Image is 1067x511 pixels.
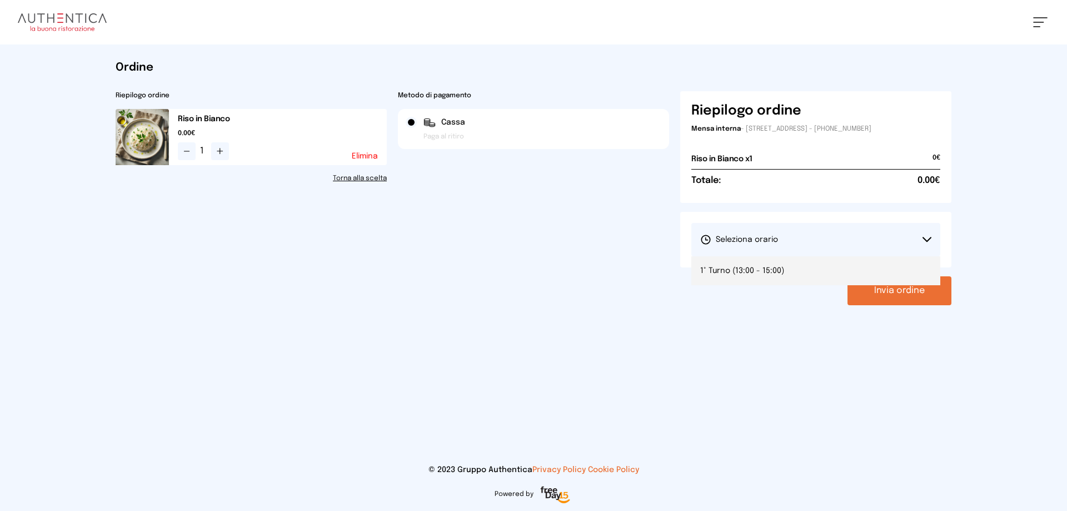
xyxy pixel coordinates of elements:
[700,265,784,276] span: 1° Turno (13:00 - 15:00)
[495,490,533,499] span: Powered by
[18,464,1049,475] p: © 2023 Gruppo Authentica
[538,484,573,507] img: logo-freeday.3e08031.png
[532,466,586,474] a: Privacy Policy
[588,466,639,474] a: Cookie Policy
[691,223,940,256] button: Seleziona orario
[847,276,951,305] button: Invia ordine
[700,234,778,245] span: Seleziona orario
